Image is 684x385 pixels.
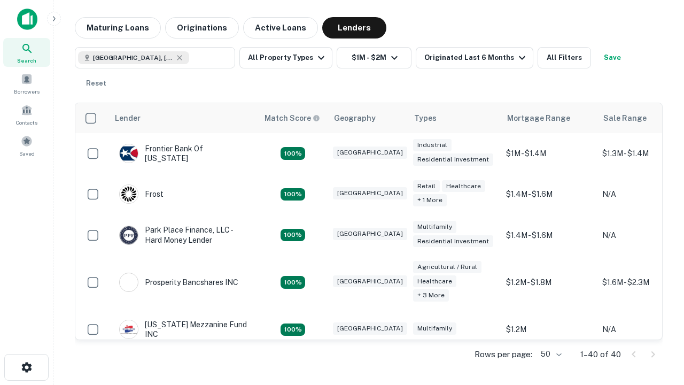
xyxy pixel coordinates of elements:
div: Matching Properties: 4, hasApolloMatch: undefined [281,147,305,160]
div: [GEOGRAPHIC_DATA] [333,275,407,288]
th: Mortgage Range [501,103,597,133]
div: Matching Properties: 4, hasApolloMatch: undefined [281,188,305,201]
th: Types [408,103,501,133]
div: Matching Properties: 5, hasApolloMatch: undefined [281,324,305,336]
div: Capitalize uses an advanced AI algorithm to match your search with the best lender. The match sco... [265,112,320,124]
div: Geography [334,112,376,125]
span: [GEOGRAPHIC_DATA], [GEOGRAPHIC_DATA], [GEOGRAPHIC_DATA] [93,53,173,63]
div: + 1 more [413,194,447,206]
button: Lenders [322,17,386,38]
td: $1.4M - $1.6M [501,214,597,255]
td: $1.2M [501,309,597,350]
button: Maturing Loans [75,17,161,38]
div: Types [414,112,437,125]
th: Capitalize uses an advanced AI algorithm to match your search with the best lender. The match sco... [258,103,328,133]
div: Residential Investment [413,235,493,248]
div: Originated Last 6 Months [424,51,528,64]
span: Saved [19,149,35,158]
div: Industrial [413,139,452,151]
span: Borrowers [14,87,40,96]
div: Frost [119,184,164,204]
div: Multifamily [413,221,456,233]
div: 50 [537,346,563,362]
div: + 3 more [413,289,449,302]
th: Geography [328,103,408,133]
span: Contacts [16,118,37,127]
img: capitalize-icon.png [17,9,37,30]
button: All Property Types [239,47,332,68]
div: Multifamily [413,322,456,335]
a: Borrowers [3,69,50,98]
div: Frontier Bank Of [US_STATE] [119,144,247,163]
div: Prosperity Bancshares INC [119,273,238,292]
a: Contacts [3,100,50,129]
div: [GEOGRAPHIC_DATA] [333,228,407,240]
button: Active Loans [243,17,318,38]
div: [US_STATE] Mezzanine Fund INC [119,320,247,339]
div: Healthcare [442,180,485,192]
button: Save your search to get updates of matches that match your search criteria. [595,47,629,68]
img: picture [120,320,138,338]
div: Lender [115,112,141,125]
button: Reset [79,73,113,94]
th: Lender [108,103,258,133]
div: [GEOGRAPHIC_DATA] [333,147,407,159]
div: Park Place Finance, LLC - Hard Money Lender [119,225,247,244]
button: All Filters [538,47,591,68]
img: picture [120,144,138,163]
img: picture [120,273,138,291]
div: Residential Investment [413,153,493,166]
a: Saved [3,131,50,160]
div: Agricultural / Rural [413,261,481,273]
div: Matching Properties: 7, hasApolloMatch: undefined [281,276,305,289]
img: picture [120,185,138,203]
div: Mortgage Range [507,112,570,125]
div: Matching Properties: 4, hasApolloMatch: undefined [281,229,305,242]
p: Rows per page: [475,348,532,361]
div: [GEOGRAPHIC_DATA] [333,187,407,199]
td: $1M - $1.4M [501,133,597,174]
button: $1M - $2M [337,47,411,68]
h6: Match Score [265,112,318,124]
span: Search [17,56,36,65]
div: Sale Range [603,112,647,125]
td: $1.2M - $1.8M [501,256,597,310]
p: 1–40 of 40 [580,348,621,361]
iframe: Chat Widget [631,299,684,351]
div: Healthcare [413,275,456,288]
img: picture [120,226,138,244]
div: [GEOGRAPHIC_DATA] [333,322,407,335]
a: Search [3,38,50,67]
button: Originated Last 6 Months [416,47,533,68]
td: $1.4M - $1.6M [501,174,597,214]
button: Originations [165,17,239,38]
div: Retail [413,180,440,192]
